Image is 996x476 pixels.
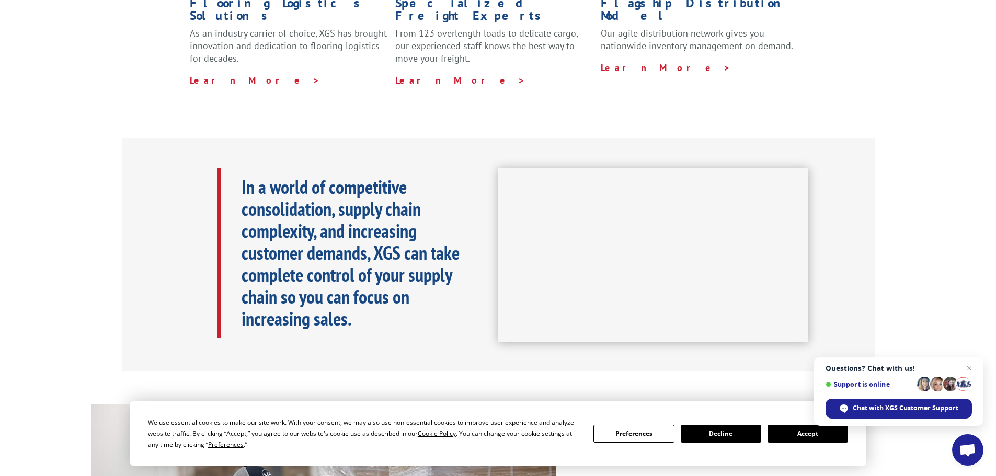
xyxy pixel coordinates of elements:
[395,27,593,74] p: From 123 overlength loads to delicate cargo, our experienced staff knows the best way to move you...
[593,425,674,443] button: Preferences
[190,74,320,86] a: Learn More >
[148,417,581,450] div: We use essential cookies to make our site work. With your consent, we may also use non-essential ...
[601,62,731,74] a: Learn More >
[395,74,525,86] a: Learn More >
[242,175,460,331] b: In a world of competitive consolidation, supply chain complexity, and increasing customer demands...
[826,399,972,419] span: Chat with XGS Customer Support
[768,425,848,443] button: Accept
[418,429,456,438] span: Cookie Policy
[853,403,958,413] span: Chat with XGS Customer Support
[952,434,983,466] a: Open chat
[190,27,387,64] span: As an industry carrier of choice, XGS has brought innovation and dedication to flooring logistics...
[208,440,244,449] span: Preferences
[498,168,808,342] iframe: XGS Logistics Solutions
[130,401,866,466] div: Cookie Consent Prompt
[826,380,913,388] span: Support is online
[826,364,972,373] span: Questions? Chat with us!
[601,27,793,52] span: Our agile distribution network gives you nationwide inventory management on demand.
[681,425,761,443] button: Decline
